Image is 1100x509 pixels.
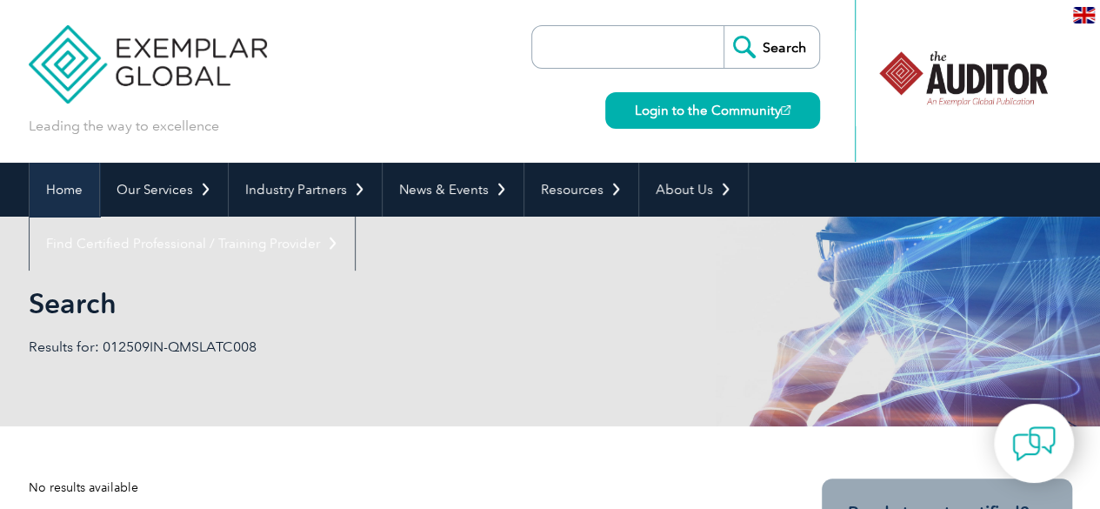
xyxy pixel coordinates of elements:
p: Results for: 012509IN-QMSLATC008 [29,338,550,357]
a: Login to the Community [605,92,820,129]
a: News & Events [383,163,523,217]
a: About Us [639,163,748,217]
a: Find Certified Professional / Training Provider [30,217,355,271]
a: Resources [524,163,638,217]
a: Home [30,163,99,217]
img: en [1073,7,1095,23]
img: open_square.png [781,105,790,115]
a: Industry Partners [229,163,382,217]
div: No results available [29,479,759,497]
h1: Search [29,286,697,320]
a: Our Services [100,163,228,217]
p: Leading the way to excellence [29,117,219,136]
img: contact-chat.png [1012,422,1056,465]
input: Search [723,26,819,68]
